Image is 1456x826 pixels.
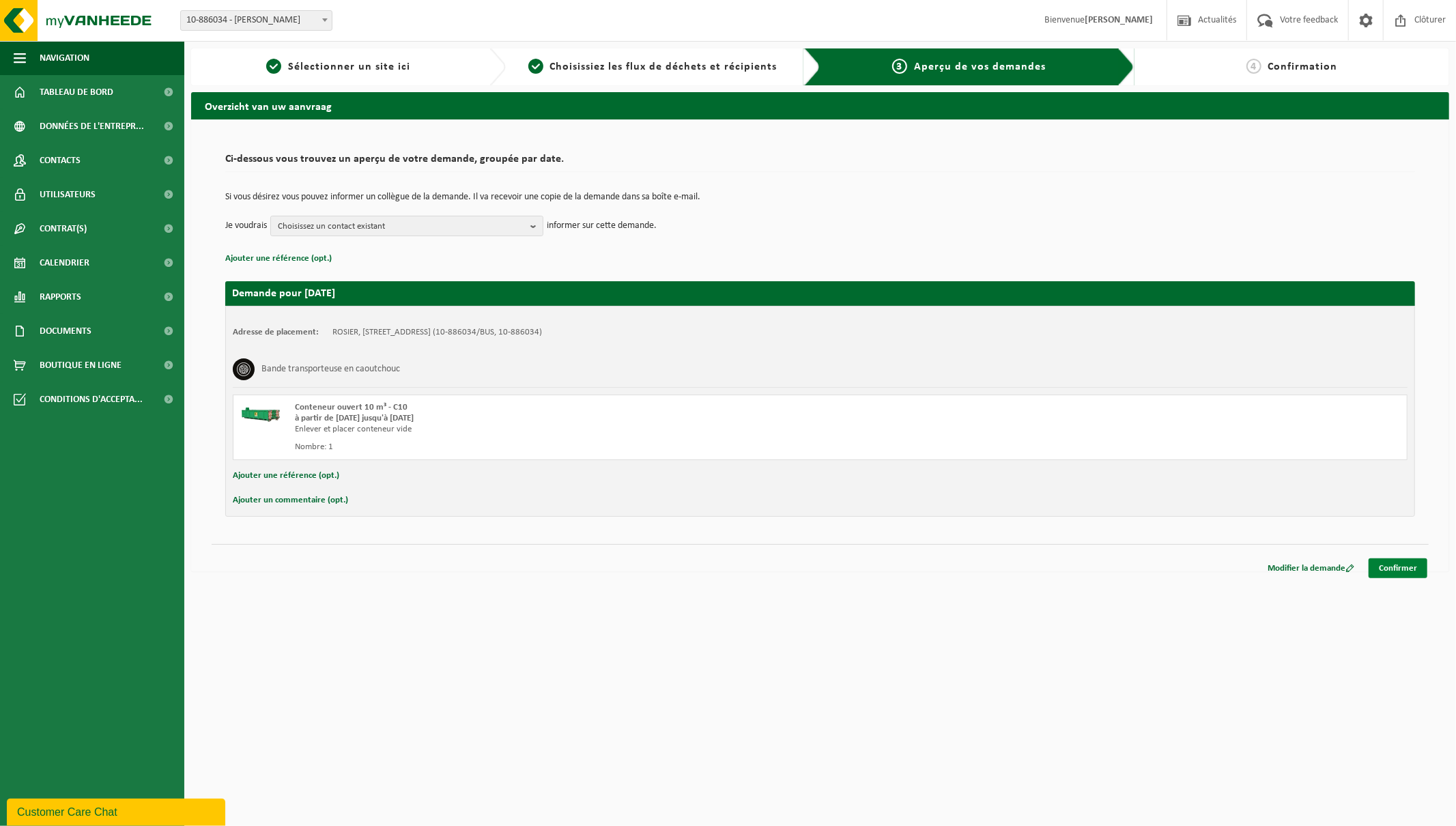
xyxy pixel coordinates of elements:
[191,92,1449,119] h2: Overzicht van uw aanvraag
[40,348,122,382] span: Boutique en ligne
[892,59,907,74] span: 3
[40,177,96,212] span: Utilisateurs
[270,216,543,236] button: Choisissez un contact existant
[40,75,113,109] span: Tableau de bord
[225,154,1415,172] h2: Ci-dessous vous trouvez un aperçu de votre demande, groupée par date.
[295,414,414,423] strong: à partir de [DATE] jusqu'à [DATE]
[295,403,408,412] span: Conteneur ouvert 10 m³ - C10
[198,59,479,75] a: 1Sélectionner un site ici
[40,314,91,348] span: Documents
[225,216,267,236] p: Je voudrais
[288,61,410,72] span: Sélectionner un site ici
[7,796,228,826] iframe: chat widget
[40,246,89,280] span: Calendrier
[295,442,875,453] div: Nombre: 1
[40,41,89,75] span: Navigation
[513,59,793,75] a: 2Choisissiez les flux de déchets et récipients
[233,467,339,485] button: Ajouter une référence (opt.)
[40,212,87,246] span: Contrat(s)
[332,327,542,338] td: ROSIER, [STREET_ADDRESS] (10-886034/BUS, 10-886034)
[40,280,81,314] span: Rapports
[232,288,335,299] strong: Demande pour [DATE]
[1257,558,1365,578] a: Modifier la demande
[225,250,332,268] button: Ajouter une référence (opt.)
[295,424,875,435] div: Enlever et placer conteneur vide
[40,143,81,177] span: Contacts
[261,358,400,380] h3: Bande transporteuse en caoutchouc
[914,61,1046,72] span: Aperçu de vos demandes
[40,109,144,143] span: Données de l'entrepr...
[550,61,777,72] span: Choisissiez les flux de déchets et récipients
[180,10,332,31] span: 10-886034 - ROSIER - MOUSTIER
[233,492,348,509] button: Ajouter un commentaire (opt.)
[547,216,657,236] p: informer sur cette demande.
[1369,558,1427,578] a: Confirmer
[233,328,319,337] strong: Adresse de placement:
[528,59,543,74] span: 2
[1246,59,1261,74] span: 4
[278,216,525,237] span: Choisissez un contact existant
[1268,61,1338,72] span: Confirmation
[225,193,1415,202] p: Si vous désirez vous pouvez informer un collègue de la demande. Il va recevoir une copie de la de...
[181,11,332,30] span: 10-886034 - ROSIER - MOUSTIER
[240,402,281,423] img: HK-XC-10-GN-00.png
[40,382,143,416] span: Conditions d'accepta...
[266,59,281,74] span: 1
[1085,15,1153,25] strong: [PERSON_NAME]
